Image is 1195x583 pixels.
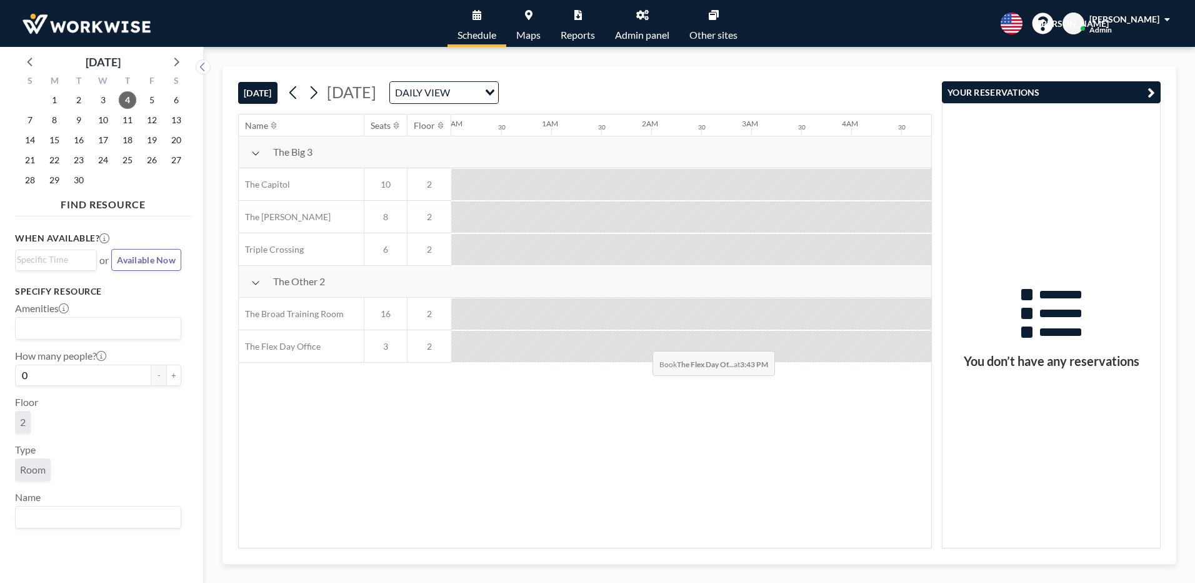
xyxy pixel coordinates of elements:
div: 30 [498,123,506,131]
button: + [166,365,181,386]
span: Available Now [117,255,176,265]
span: or [99,254,109,266]
span: [PERSON_NAME] [1039,18,1109,29]
span: 2 [20,416,26,428]
span: Sunday, September 28, 2025 [21,171,39,189]
div: T [67,74,91,90]
span: Triple Crossing [239,244,304,255]
span: Wednesday, September 17, 2025 [94,131,112,149]
label: Amenities [15,302,69,315]
div: Floor [414,120,435,131]
span: Admin [1089,25,1112,34]
span: Room [20,464,46,476]
label: Floor [15,396,38,408]
div: 1AM [542,119,558,128]
div: 30 [798,123,806,131]
span: Other sites [689,30,737,40]
button: [DATE] [238,82,277,104]
h4: FIND RESOURCE [15,193,191,211]
span: Saturday, September 20, 2025 [167,131,185,149]
span: Saturday, September 6, 2025 [167,91,185,109]
div: [DATE] [86,53,121,71]
div: Search for option [16,250,96,269]
div: S [164,74,188,90]
span: Tuesday, September 16, 2025 [70,131,87,149]
span: Monday, September 22, 2025 [46,151,63,169]
span: 2 [407,179,451,190]
div: 3AM [742,119,758,128]
div: Search for option [16,318,181,339]
span: Monday, September 15, 2025 [46,131,63,149]
span: The Other 2 [273,275,325,288]
span: Tuesday, September 30, 2025 [70,171,87,189]
span: 8 [364,211,407,223]
span: Tuesday, September 9, 2025 [70,111,87,129]
span: Tuesday, September 2, 2025 [70,91,87,109]
span: Reports [561,30,595,40]
span: The [PERSON_NAME] [239,211,331,223]
span: The Flex Day Office [239,341,321,352]
span: Saturday, September 27, 2025 [167,151,185,169]
span: Sunday, September 21, 2025 [21,151,39,169]
div: 12AM [442,119,462,128]
span: Thursday, September 4, 2025 [119,91,136,109]
b: 3:43 PM [740,360,768,369]
span: Maps [516,30,541,40]
b: The Flex Day Of... [677,360,734,369]
span: Friday, September 12, 2025 [143,111,161,129]
button: Available Now [111,249,181,271]
span: Monday, September 8, 2025 [46,111,63,129]
div: M [42,74,67,90]
span: 2 [407,211,451,223]
span: 10 [364,179,407,190]
button: YOUR RESERVATIONS [942,81,1161,103]
span: 2 [407,308,451,320]
h3: Specify resource [15,286,181,297]
span: Sunday, September 14, 2025 [21,131,39,149]
label: Type [15,444,36,456]
span: [PERSON_NAME] [1089,14,1159,24]
span: The Broad Training Room [239,308,344,320]
div: Search for option [390,82,498,103]
span: Friday, September 19, 2025 [143,131,161,149]
span: Thursday, September 25, 2025 [119,151,136,169]
span: Book at [652,351,775,376]
span: DAILY VIEW [392,84,452,101]
span: 2 [407,244,451,255]
span: Monday, September 1, 2025 [46,91,63,109]
span: [DATE] [327,83,376,101]
span: 2 [407,341,451,352]
span: Wednesday, September 3, 2025 [94,91,112,109]
div: T [115,74,139,90]
span: Schedule [457,30,496,40]
span: The Capitol [239,179,290,190]
div: 30 [698,123,706,131]
span: Wednesday, September 10, 2025 [94,111,112,129]
h3: You don’t have any reservations [942,353,1160,369]
span: Thursday, September 11, 2025 [119,111,136,129]
img: organization-logo [20,11,153,36]
div: 30 [898,123,906,131]
div: Name [245,120,268,131]
span: Friday, September 5, 2025 [143,91,161,109]
div: Seats [371,120,391,131]
input: Search for option [17,320,174,337]
div: 2AM [642,119,658,128]
div: Search for option [16,507,181,528]
label: How many people? [15,350,106,362]
input: Search for option [454,84,477,101]
input: Search for option [17,509,174,525]
div: F [139,74,164,90]
div: 4AM [842,119,858,128]
span: Friday, September 26, 2025 [143,151,161,169]
input: Search for option [17,253,89,266]
label: Name [15,491,41,504]
span: Sunday, September 7, 2025 [21,111,39,129]
div: S [18,74,42,90]
div: 30 [598,123,606,131]
div: W [91,74,116,90]
span: Admin panel [615,30,669,40]
span: Tuesday, September 23, 2025 [70,151,87,169]
span: 6 [364,244,407,255]
span: The Big 3 [273,146,312,158]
